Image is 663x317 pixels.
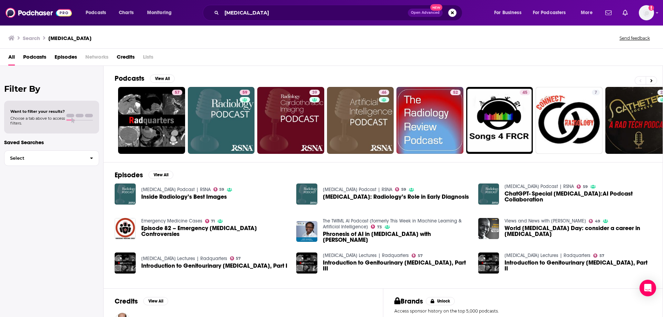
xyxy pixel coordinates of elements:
[617,35,652,41] button: Send feedback
[142,7,181,18] button: open menu
[466,87,533,154] a: 45
[141,194,227,200] a: Inside Radiology’s Best Images
[505,252,590,258] a: Radiology Lectures | Radquarters
[589,219,600,223] a: 49
[394,297,423,306] h2: Brands
[172,90,182,95] a: 57
[323,231,470,243] a: Phronesis of AI in Radiology with Judy Gichoya
[175,89,180,96] span: 57
[296,252,317,274] img: Introduction to Genitourinary Radiology, Part III
[115,184,136,205] img: Inside Radiology’s Best Images
[323,218,462,230] a: The TWIML AI Podcast (formerly This Week in Machine Learning & Artificial Intelligence)
[595,89,597,96] span: 7
[323,260,470,271] a: Introduction to Genitourinary Radiology, Part III
[489,7,530,18] button: open menu
[323,260,470,271] span: Introduction to Genitourinary [MEDICAL_DATA], Part III
[599,254,604,257] span: 57
[533,8,566,18] span: For Podcasters
[115,218,136,239] img: Episode 82 – Emergency Radiology Controversies
[141,256,227,261] a: Radiology Lectures | Radquarters
[505,218,586,224] a: Views and News with Clarence Ford
[411,11,440,14] span: Open Advanced
[205,219,215,223] a: 71
[639,5,654,20] span: Logged in as jgarciaampr
[230,256,241,260] a: 57
[296,184,317,205] a: Endometriosis: Radiology’s Role in Early Diagnosis
[583,185,588,188] span: 59
[114,7,138,18] a: Charts
[505,260,652,271] a: Introduction to Genitourinary Radiology, Part II
[639,5,654,20] img: User Profile
[115,297,138,306] h2: Credits
[478,218,499,239] img: World Radiology Day: consider a career in radiology
[639,5,654,20] button: Show profile menu
[141,225,288,237] a: Episode 82 – Emergency Radiology Controversies
[213,187,224,191] a: 59
[4,156,84,160] span: Select
[323,252,409,258] a: Radiology Lectures | Radquarters
[528,7,576,18] button: open menu
[453,89,458,96] span: 52
[577,185,588,189] a: 59
[494,8,521,18] span: For Business
[147,8,172,18] span: Monitoring
[581,8,593,18] span: More
[141,218,202,224] a: Emergency Medicine Cases
[117,51,135,66] a: Credits
[242,89,247,96] span: 59
[86,8,106,18] span: Podcasts
[211,220,215,223] span: 71
[478,184,499,205] img: ChatGPT- Special Radiology:AI Podcast Collaboration
[10,116,65,126] span: Choose a tab above to access filters.
[595,220,600,223] span: 49
[115,297,168,306] a: CreditsView All
[240,90,250,95] a: 59
[430,4,443,11] span: New
[85,51,108,66] span: Networks
[450,90,461,95] a: 52
[323,187,392,192] a: Radiology Podcast | RSNA
[323,194,469,200] a: Endometriosis: Radiology’s Role in Early Diagnosis
[148,171,173,179] button: View All
[257,87,324,154] a: 39
[327,87,394,154] a: 46
[209,5,469,21] div: Search podcasts, credits, & more...
[119,8,134,18] span: Charts
[115,252,136,274] img: Introduction to Genitourinary Radiology, Part I
[236,257,241,260] span: 57
[4,84,99,94] h2: Filter By
[296,221,317,242] a: Phronesis of AI in Radiology with Judy Gichoya
[520,90,530,95] a: 45
[382,89,386,96] span: 46
[505,225,652,237] a: World Radiology Day: consider a career in radiology
[23,35,40,41] h3: Search
[141,225,288,237] span: Episode 82 – Emergency [MEDICAL_DATA] Controversies
[6,6,72,19] img: Podchaser - Follow, Share and Rate Podcasts
[377,226,382,229] span: 73
[150,75,175,83] button: View All
[418,254,423,257] span: 57
[10,109,65,114] span: Want to filter your results?
[412,254,423,258] a: 57
[371,225,382,229] a: 73
[115,74,175,83] a: PodcastsView All
[536,87,603,154] a: 7
[118,87,185,154] a: 57
[143,51,153,66] span: Lists
[478,252,499,274] img: Introduction to Genitourinary Radiology, Part II
[312,89,317,96] span: 39
[188,87,255,154] a: 59
[115,171,173,179] a: EpisodesView All
[505,191,652,202] a: ChatGPT- Special Radiology:AI Podcast Collaboration
[222,7,408,18] input: Search podcasts, credits, & more...
[395,187,406,191] a: 59
[55,51,77,66] a: Episodes
[396,87,463,154] a: 52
